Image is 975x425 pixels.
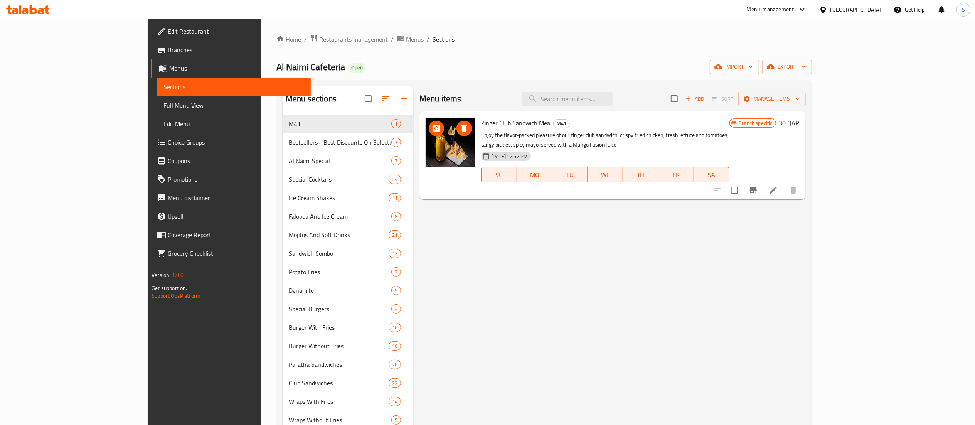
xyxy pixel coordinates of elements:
div: items [389,249,401,258]
span: Upsell [168,212,304,221]
div: items [391,304,401,314]
span: MO [520,169,549,180]
span: Edit Menu [163,119,304,128]
span: Menus [169,64,304,73]
span: Full Menu View [163,101,304,110]
span: 5 [392,287,401,294]
span: 10 [389,342,401,350]
li: / [427,35,429,44]
div: Wraps With Fries [289,397,389,406]
span: Sandwich Combo [289,249,389,258]
a: Sections [157,78,310,96]
button: upload picture [429,121,444,136]
div: Wraps With Fries14 [283,392,413,411]
button: delete [784,181,803,199]
button: Manage items [738,92,806,106]
span: WE [591,169,620,180]
span: Edit Restaurant [168,27,304,36]
span: Bestsellers - Best Discounts On Selected Items [289,138,391,147]
a: Menus [151,59,310,78]
button: MO [517,167,552,182]
div: [GEOGRAPHIC_DATA] [830,5,881,14]
div: items [389,341,401,351]
a: Branches [151,40,310,59]
span: 21 [389,231,401,239]
div: Special Cocktails24 [283,170,413,189]
span: Open [348,64,366,71]
div: Potato Fries [289,267,391,277]
button: FR [658,167,694,182]
span: export [768,62,806,72]
span: Ice Cream Shakes [289,193,389,202]
span: Select all sections [360,91,376,107]
div: items [389,360,401,369]
span: 5 [392,417,401,424]
a: Coverage Report [151,226,310,244]
span: SU [485,169,514,180]
button: SA [694,167,729,182]
span: 16 [389,324,401,331]
span: FR [662,169,691,180]
span: Version: [152,270,170,280]
span: 1 [392,120,401,128]
span: SA [697,169,726,180]
div: Potato Fries7 [283,263,413,281]
a: Support.OpsPlatform [152,291,200,301]
span: Burger With Fries [289,323,389,332]
li: / [391,35,394,44]
span: TU [556,169,585,180]
span: Menus [406,35,424,44]
nav: breadcrumb [276,34,812,44]
a: Menu disclaimer [151,189,310,207]
span: 13 [389,250,401,257]
span: 7 [392,157,401,165]
span: Get support on: [152,283,187,293]
button: TH [623,167,658,182]
span: Club Sandwiches [289,378,389,388]
div: M411 [283,115,413,133]
span: 4 [392,305,401,313]
span: import [716,62,753,72]
span: Promotions [168,175,304,184]
span: Mojitos And Soft Drinks [289,230,389,239]
div: Al Naimi Special7 [283,152,413,170]
div: Falooda And Ice Cream [289,212,391,221]
div: Club Sandwiches22 [283,374,413,392]
a: Upsell [151,207,310,226]
span: Burger Without Fries [289,341,389,351]
button: import [710,60,759,74]
button: Branch-specific-item [744,181,763,199]
div: items [391,267,401,277]
p: Enjoy the flavor-packed pleasure of our zinger club sandwich, crispy fried chicken, fresh lettuce... [481,130,729,150]
span: 8 [392,213,401,220]
span: Grocery Checklist [168,249,304,258]
span: Select section first [707,93,738,105]
a: Promotions [151,170,310,189]
span: Wraps Without Fries [289,415,391,425]
a: Full Menu View [157,96,310,115]
div: items [389,397,401,406]
div: items [391,156,401,165]
a: Grocery Checklist [151,244,310,263]
span: Sections [433,35,455,44]
div: Sandwich Combo13 [283,244,413,263]
span: Paratha Sandwiches [289,360,389,369]
a: Edit menu item [769,186,778,195]
span: Sort sections [376,89,395,108]
a: Coupons [151,152,310,170]
span: 22 [389,379,401,387]
span: 1.0.0 [172,270,184,280]
div: Special Burgers4 [283,300,413,318]
div: items [389,323,401,332]
div: Ice Cream Shakes11 [283,189,413,207]
span: 3 [392,139,401,146]
div: items [391,138,401,147]
span: Al Naimi Special [289,156,391,165]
